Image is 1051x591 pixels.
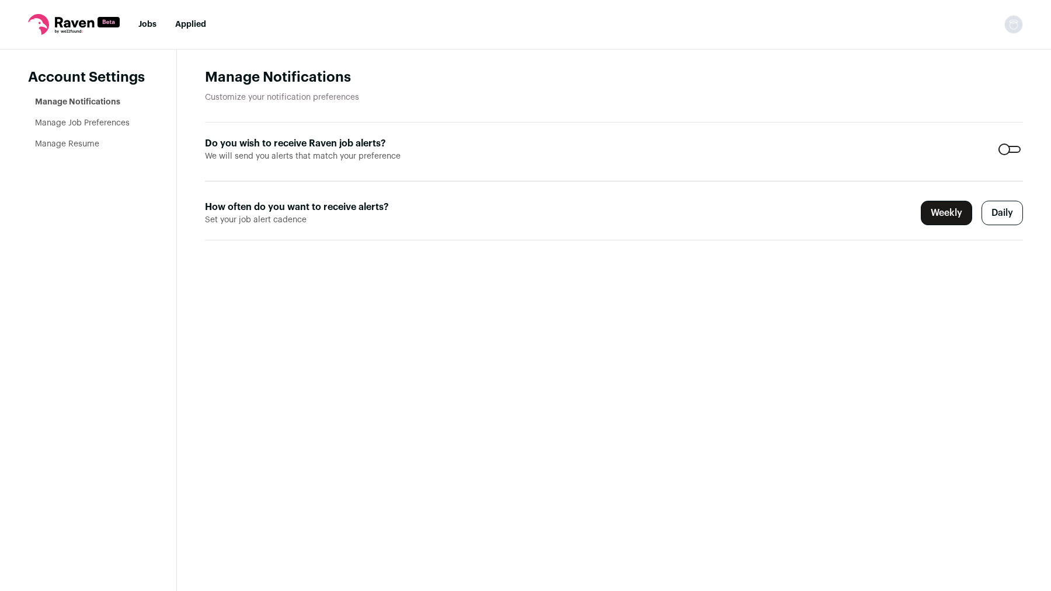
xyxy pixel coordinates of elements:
[205,151,472,162] span: We will send you alerts that match your preference
[982,201,1023,225] label: Daily
[35,119,130,127] a: Manage Job Preferences
[205,137,472,151] label: Do you wish to receive Raven job alerts?
[205,200,472,214] label: How often do you want to receive alerts?
[1004,15,1023,34] button: Open dropdown
[175,20,206,29] a: Applied
[1004,15,1023,34] img: nopic.png
[35,98,120,106] a: Manage Notifications
[28,68,148,87] header: Account Settings
[205,214,472,226] span: Set your job alert cadence
[138,20,156,29] a: Jobs
[35,140,99,148] a: Manage Resume
[921,201,972,225] label: Weekly
[205,92,1023,103] p: Customize your notification preferences
[205,68,1023,87] h1: Manage Notifications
